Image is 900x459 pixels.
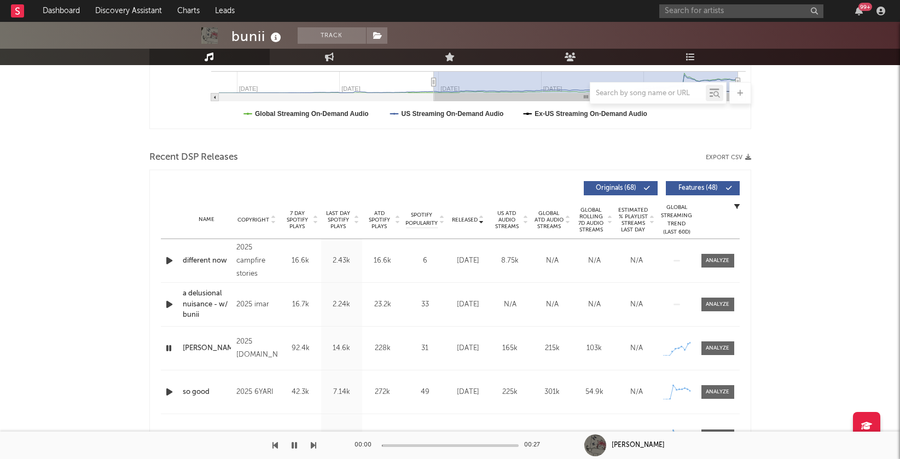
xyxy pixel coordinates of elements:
[666,181,740,195] button: Features(48)
[450,387,486,398] div: [DATE]
[236,429,277,443] div: 2025 6YARI
[576,431,613,441] div: 42.4k
[618,299,655,310] div: N/A
[492,210,522,230] span: US ATD Audio Streams
[365,255,400,266] div: 16.6k
[492,299,529,310] div: N/A
[524,439,546,452] div: 00:27
[401,110,503,118] text: US Streaming On-Demand Audio
[673,185,723,191] span: Features ( 48 )
[576,299,613,310] div: N/A
[492,431,529,441] div: 186k
[406,255,444,266] div: 6
[576,387,613,398] div: 54.9k
[591,185,641,191] span: Originals ( 68 )
[492,387,529,398] div: 225k
[365,299,400,310] div: 23.2k
[660,204,693,236] div: Global Streaming Trend (Last 60D)
[535,110,647,118] text: Ex-US Streaming On-Demand Audio
[618,343,655,354] div: N/A
[576,255,613,266] div: N/A
[406,387,444,398] div: 49
[365,387,400,398] div: 272k
[236,241,277,281] div: 2025 campfire stories
[406,299,444,310] div: 33
[365,343,400,354] div: 228k
[237,217,269,223] span: Copyright
[183,387,231,398] a: so good
[255,110,369,118] text: Global Streaming On-Demand Audio
[324,431,359,441] div: 4.78k
[365,431,400,441] div: 217k
[183,216,231,224] div: Name
[534,255,571,266] div: N/A
[858,3,872,11] div: 99 +
[618,255,655,266] div: N/A
[452,217,478,223] span: Released
[406,431,444,441] div: 48
[236,386,277,399] div: 2025 6YARI
[283,431,318,441] div: 30.8k
[324,343,359,354] div: 14.6k
[183,431,231,441] a: eatmydust
[450,255,486,266] div: [DATE]
[450,431,486,441] div: [DATE]
[355,439,376,452] div: 00:00
[534,299,571,310] div: N/A
[576,207,606,233] span: Global Rolling 7D Audio Streams
[450,299,486,310] div: [DATE]
[618,387,655,398] div: N/A
[406,343,444,354] div: 31
[324,210,353,230] span: Last Day Spotify Plays
[590,89,706,98] input: Search by song name or URL
[183,288,231,321] a: a delusional nuisance - w/ bunii
[405,211,438,228] span: Spotify Popularity
[236,298,277,311] div: 2025 imar
[324,255,359,266] div: 2.43k
[534,431,571,441] div: 251k
[534,343,571,354] div: 215k
[534,210,564,230] span: Global ATD Audio Streams
[298,27,366,44] button: Track
[584,181,658,195] button: Originals(68)
[365,210,394,230] span: ATD Spotify Plays
[231,27,284,45] div: bunii
[324,299,359,310] div: 2.24k
[534,387,571,398] div: 301k
[576,343,613,354] div: 103k
[618,207,648,233] span: Estimated % Playlist Streams Last Day
[183,255,231,266] a: different now
[450,343,486,354] div: [DATE]
[855,7,863,15] button: 99+
[283,255,318,266] div: 16.6k
[492,255,529,266] div: 8.75k
[492,343,529,354] div: 165k
[659,4,823,18] input: Search for artists
[706,154,751,161] button: Export CSV
[618,431,655,441] div: N/A
[612,440,665,450] div: [PERSON_NAME]
[283,210,312,230] span: 7 Day Spotify Plays
[236,335,277,362] div: 2025 [DOMAIN_NAME]
[149,151,238,164] span: Recent DSP Releases
[283,343,318,354] div: 92.4k
[283,387,318,398] div: 42.3k
[324,387,359,398] div: 7.14k
[283,299,318,310] div: 16.7k
[183,343,231,354] a: [PERSON_NAME]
